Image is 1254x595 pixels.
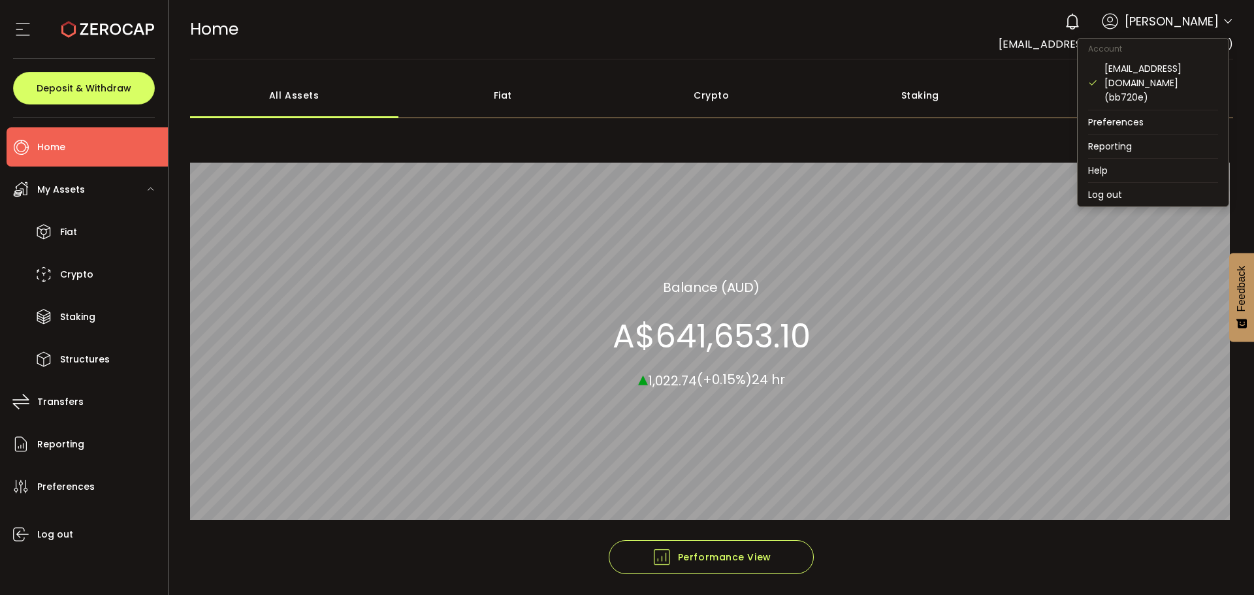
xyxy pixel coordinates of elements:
iframe: Chat Widget [1189,532,1254,595]
span: 1,022.74 [648,371,697,389]
span: Feedback [1236,266,1247,312]
span: Preferences [37,477,95,496]
span: Home [37,138,65,157]
span: Fiat [60,223,77,242]
button: Performance View [609,540,814,574]
li: Preferences [1078,110,1229,134]
button: Feedback - Show survey [1229,253,1254,342]
span: Home [190,18,238,40]
div: Crypto [607,72,816,118]
span: [EMAIL_ADDRESS][DOMAIN_NAME] (bb720e) [999,37,1233,52]
span: ▴ [638,364,648,392]
span: Account [1078,43,1133,54]
span: Deposit & Withdraw [37,84,131,93]
button: Deposit & Withdraw [13,72,155,105]
span: [PERSON_NAME] [1125,12,1219,30]
span: Log out [37,525,73,544]
div: Fiat [398,72,607,118]
span: Transfers [37,393,84,411]
span: Crypto [60,265,93,284]
li: Help [1078,159,1229,182]
span: Reporting [37,435,84,454]
span: 24 hr [752,370,785,389]
div: [EMAIL_ADDRESS][DOMAIN_NAME] (bb720e) [1104,61,1218,105]
div: Structured Products [1025,72,1234,118]
section: A$641,653.10 [613,316,811,355]
div: All Assets [190,72,399,118]
span: Structures [60,350,110,369]
div: Staking [816,72,1025,118]
li: Log out [1078,183,1229,206]
span: (+0.15%) [697,370,752,389]
li: Reporting [1078,135,1229,158]
section: Balance (AUD) [663,277,760,297]
span: Staking [60,308,95,327]
span: My Assets [37,180,85,199]
span: Performance View [652,547,771,567]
